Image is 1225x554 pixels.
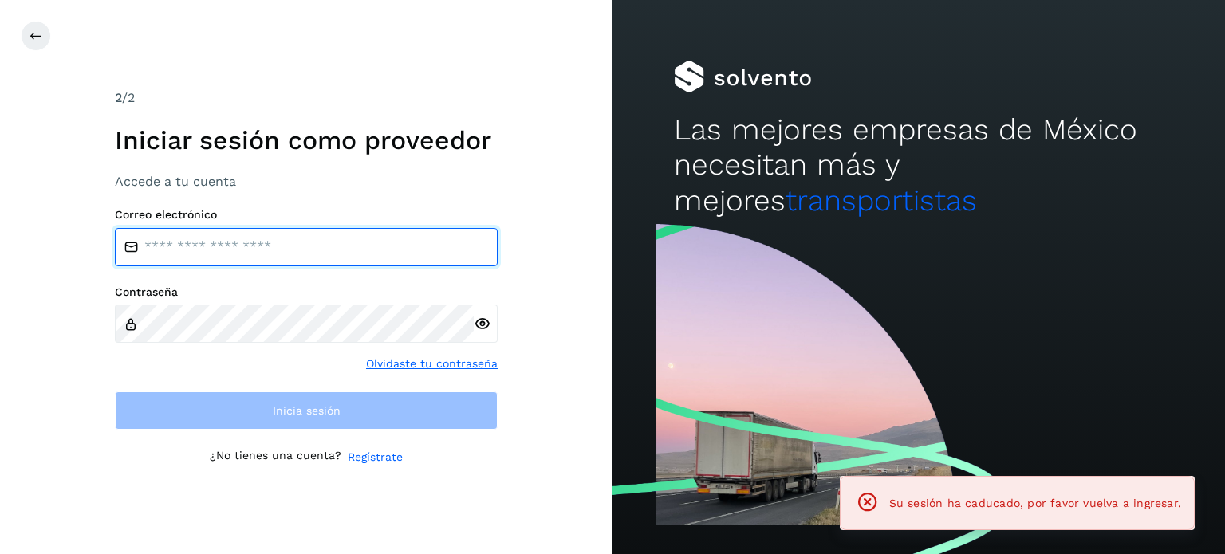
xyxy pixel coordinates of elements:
[115,174,498,189] h3: Accede a tu cuenta
[115,208,498,222] label: Correo electrónico
[366,356,498,372] a: Olvidaste tu contraseña
[115,391,498,430] button: Inicia sesión
[115,88,498,108] div: /2
[210,449,341,466] p: ¿No tienes una cuenta?
[674,112,1164,218] h2: Las mejores empresas de México necesitan más y mejores
[889,497,1181,509] span: Su sesión ha caducado, por favor vuelva a ingresar.
[115,90,122,105] span: 2
[786,183,977,218] span: transportistas
[115,285,498,299] label: Contraseña
[348,449,403,466] a: Regístrate
[273,405,341,416] span: Inicia sesión
[115,125,498,155] h1: Iniciar sesión como proveedor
